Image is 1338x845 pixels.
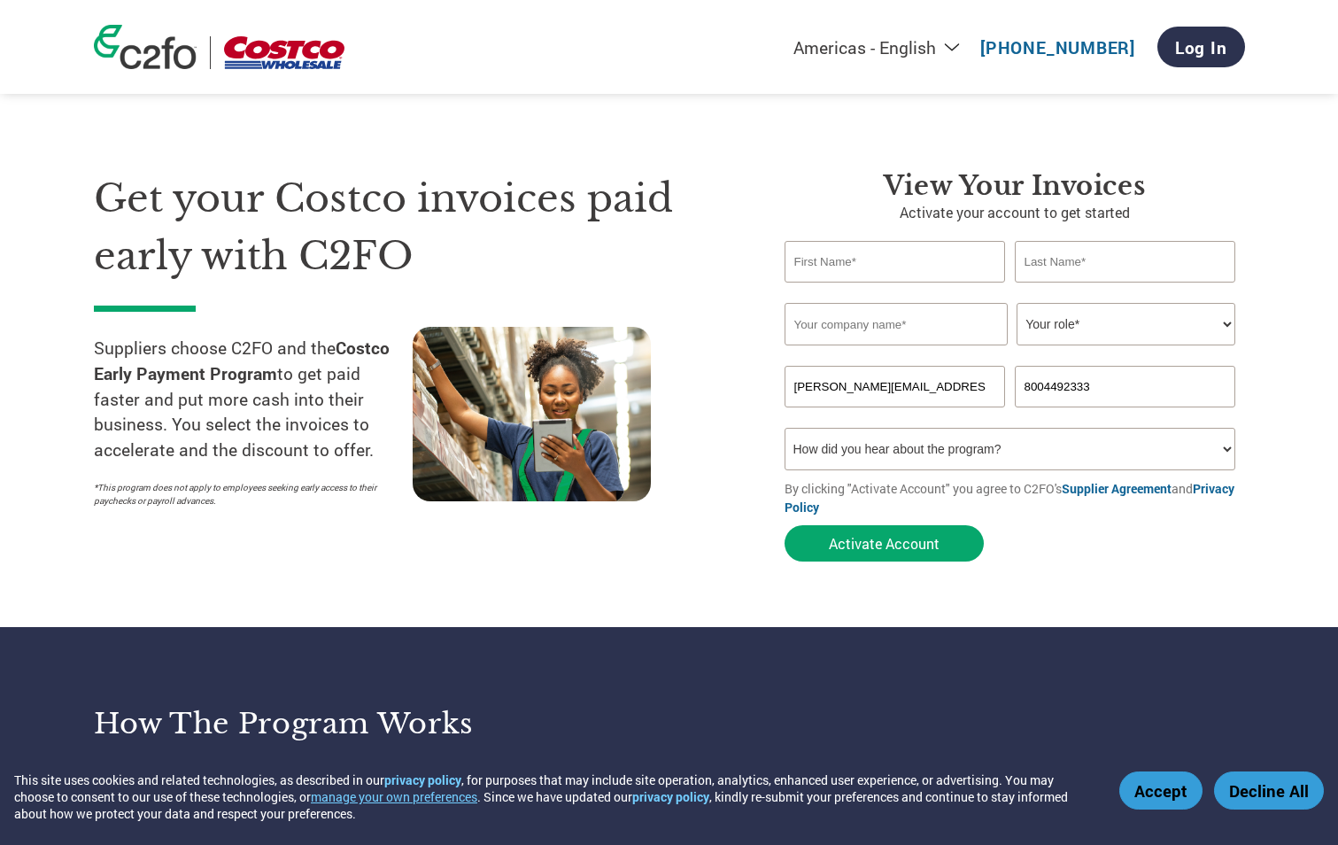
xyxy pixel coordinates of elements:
[632,788,709,805] a: privacy policy
[1017,303,1235,345] select: Title/Role
[1015,241,1236,283] input: Last Name*
[413,327,651,501] img: supply chain worker
[1015,409,1236,421] div: Inavlid Phone Number
[1015,366,1236,407] input: Phone*
[1157,27,1245,67] a: Log In
[1062,480,1172,497] a: Supplier Agreement
[94,706,647,741] h3: How the program works
[94,337,390,384] strong: Costco Early Payment Program
[94,336,413,463] p: Suppliers choose C2FO and the to get paid faster and put more cash into their business. You selec...
[785,409,1006,421] div: Inavlid Email Address
[785,202,1245,223] p: Activate your account to get started
[1119,771,1203,810] button: Accept
[224,36,344,69] img: Costco
[384,771,461,788] a: privacy policy
[785,366,1006,407] input: Invalid Email format
[785,303,1008,345] input: Your company name*
[14,771,1094,822] div: This site uses cookies and related technologies, as described in our , for purposes that may incl...
[980,36,1135,58] a: [PHONE_NUMBER]
[785,480,1234,516] a: Privacy Policy
[311,788,477,805] button: manage your own preferences
[785,347,1236,359] div: Invalid company name or company name is too long
[94,481,395,508] p: *This program does not apply to employees seeking early access to their paychecks or payroll adva...
[1214,771,1324,810] button: Decline All
[94,25,197,69] img: c2fo logo
[785,241,1006,283] input: First Name*
[785,479,1245,516] p: By clicking "Activate Account" you agree to C2FO's and
[785,525,984,562] button: Activate Account
[785,170,1245,202] h3: View Your Invoices
[1015,284,1236,296] div: Invalid last name or last name is too long
[785,284,1006,296] div: Invalid first name or first name is too long
[94,170,731,284] h1: Get your Costco invoices paid early with C2FO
